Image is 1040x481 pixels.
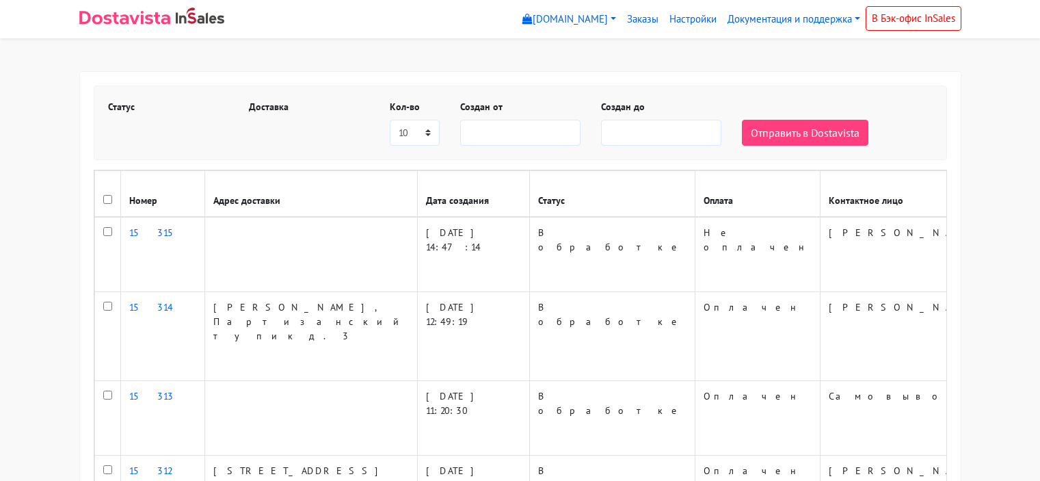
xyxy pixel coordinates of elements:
[417,381,529,456] td: [DATE] 11:20:30
[108,100,135,114] label: Статус
[129,301,173,313] a: 15314
[820,171,998,218] th: Контактное лицо
[249,100,289,114] label: Доставка
[176,8,225,24] img: InSales
[866,6,961,31] a: В Бэк-офис InSales
[695,217,820,292] td: Не оплачен
[417,292,529,381] td: [DATE] 12:49:19
[529,217,695,292] td: В обработке
[820,292,998,381] td: [PERSON_NAME]
[742,120,868,146] button: Отправить в Dostavista
[204,292,417,381] td: [PERSON_NAME], Партизанский тупик д. 3
[695,381,820,456] td: Оплачен
[460,100,503,114] label: Создан от
[129,465,172,477] a: 15312
[417,171,529,218] th: Дата создания
[204,171,417,218] th: Адрес доставки
[79,11,170,25] img: Dostavista - срочная курьерская служба доставки
[129,226,191,239] a: 15315
[695,171,820,218] th: Оплата
[529,171,695,218] th: Статус
[622,6,664,33] a: Заказы
[820,381,998,456] td: Самовывоз
[820,217,998,292] td: [PERSON_NAME]
[517,6,622,33] a: [DOMAIN_NAME]
[417,217,529,292] td: [DATE] 14:47:14
[529,292,695,381] td: В обработке
[722,6,866,33] a: Документация и поддержка
[390,100,420,114] label: Кол-во
[129,390,174,402] a: 15313
[529,381,695,456] td: В обработке
[120,171,204,218] th: Номер
[664,6,722,33] a: Настройки
[601,100,645,114] label: Создан до
[695,292,820,381] td: Оплачен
